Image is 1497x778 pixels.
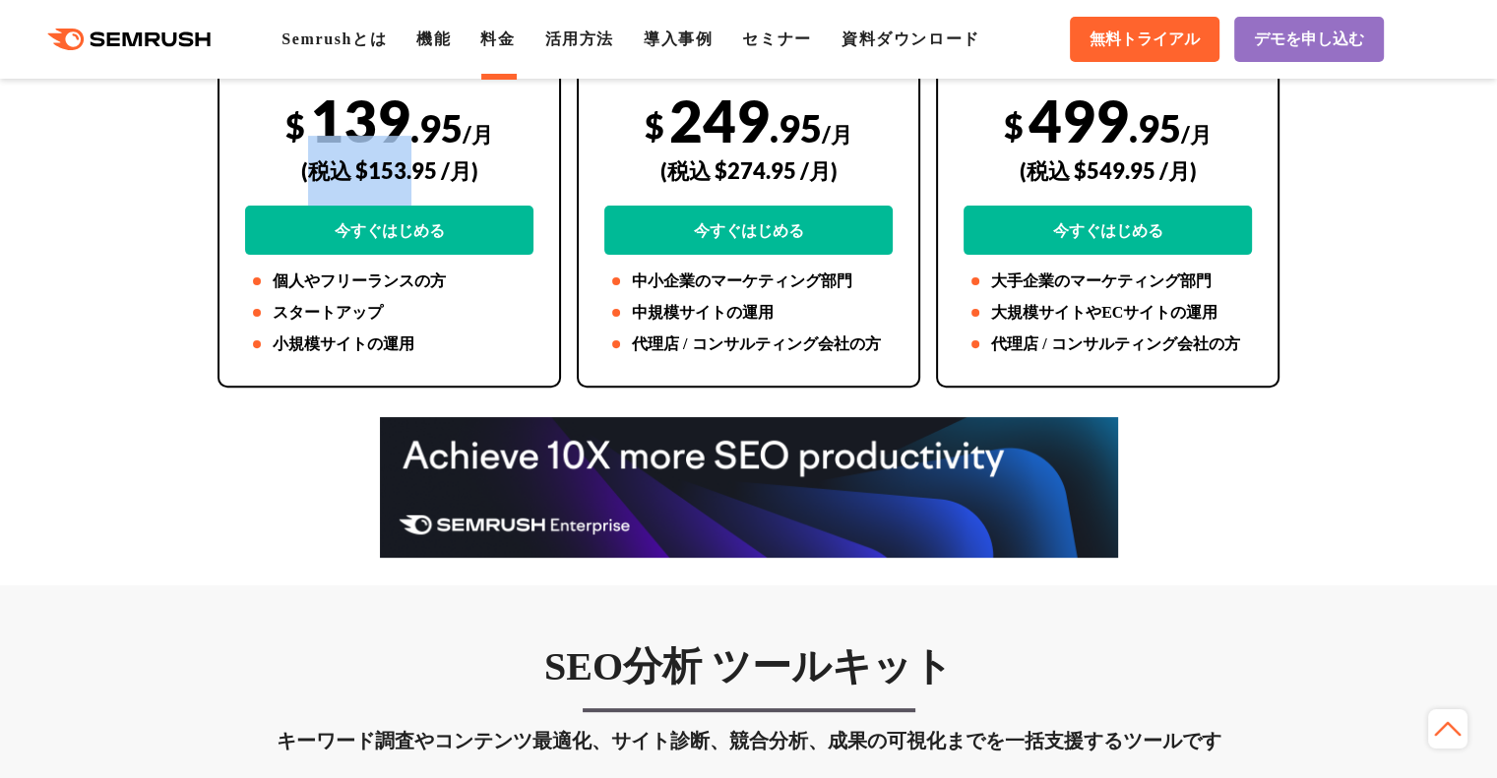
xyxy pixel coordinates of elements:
span: .95 [410,105,463,150]
div: (税込 $274.95 /月) [604,136,893,206]
a: Semrushとは [281,30,387,47]
li: スタートアップ [245,301,533,325]
div: (税込 $153.95 /月) [245,136,533,206]
a: 料金 [480,30,515,47]
a: 無料トライアル [1070,17,1219,62]
div: (税込 $549.95 /月) [964,136,1252,206]
a: セミナー [742,30,811,47]
li: 大手企業のマーケティング部門 [964,269,1252,293]
li: 中小企業のマーケティング部門 [604,269,893,293]
a: デモを申し込む [1234,17,1384,62]
li: 小規模サイトの運用 [245,332,533,356]
span: /月 [463,121,493,148]
span: 無料トライアル [1090,30,1200,50]
span: .95 [1129,105,1181,150]
span: /月 [822,121,852,148]
a: 導入事例 [644,30,713,47]
li: 個人やフリーランスの方 [245,269,533,293]
h3: SEO分析 ツールキット [218,642,1279,691]
a: 機能 [416,30,451,47]
span: $ [285,105,305,146]
div: キーワード調査やコンテンツ最適化、サイト診断、競合分析、成果の可視化までを一括支援するツールです [218,725,1279,756]
li: 代理店 / コンサルティング会社の方 [964,332,1252,356]
li: 中規模サイトの運用 [604,301,893,325]
a: 活用方法 [545,30,614,47]
div: 499 [964,86,1252,255]
a: 今すぐはじめる [604,206,893,255]
div: 139 [245,86,533,255]
span: $ [645,105,664,146]
a: 今すぐはじめる [245,206,533,255]
span: デモを申し込む [1254,30,1364,50]
a: 今すぐはじめる [964,206,1252,255]
span: .95 [770,105,822,150]
div: 249 [604,86,893,255]
span: /月 [1181,121,1212,148]
a: 資料ダウンロード [842,30,980,47]
li: 大規模サイトやECサイトの運用 [964,301,1252,325]
span: $ [1004,105,1024,146]
li: 代理店 / コンサルティング会社の方 [604,332,893,356]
